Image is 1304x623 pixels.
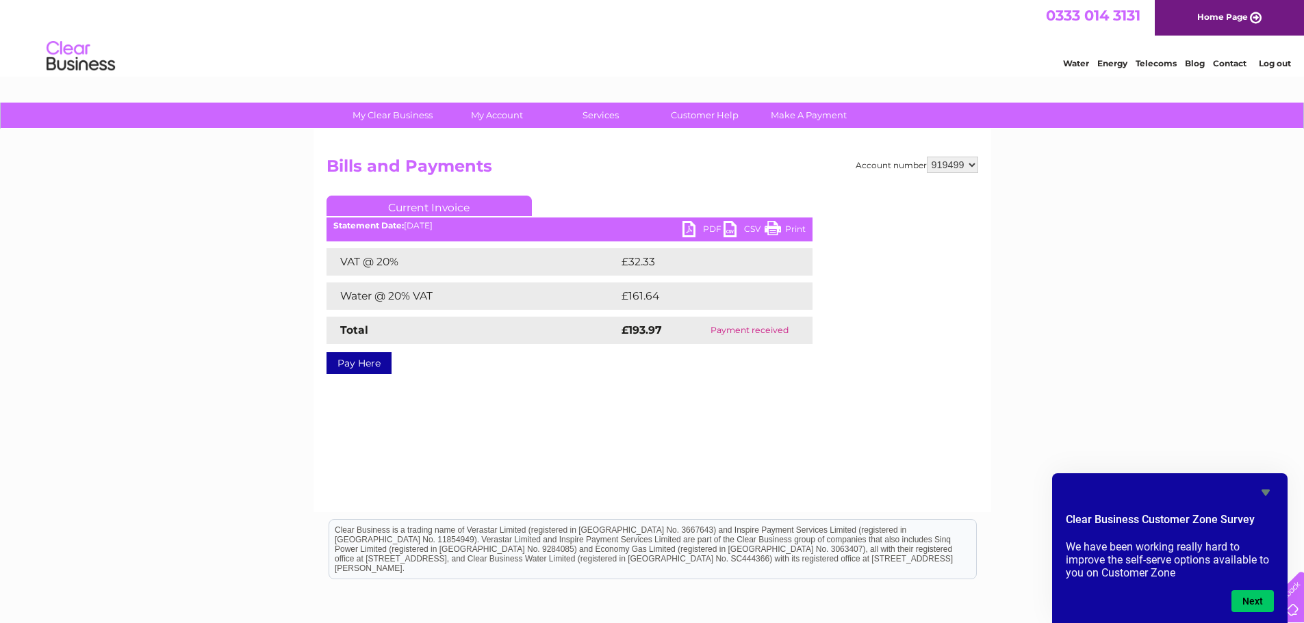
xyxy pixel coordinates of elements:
b: Statement Date: [333,220,404,230]
a: Print [765,221,806,241]
button: Next question [1231,590,1274,612]
a: Pay Here [327,352,392,374]
td: £161.64 [618,282,787,310]
img: logo.png [46,36,116,77]
a: Contact [1213,58,1247,68]
a: Customer Help [648,103,761,128]
td: VAT @ 20% [327,248,618,276]
a: CSV [724,221,765,241]
a: My Account [440,103,553,128]
a: Services [544,103,657,128]
a: Energy [1097,58,1127,68]
div: Clear Business Customer Zone Survey [1066,484,1274,612]
div: [DATE] [327,221,813,230]
h2: Bills and Payments [327,157,978,183]
a: 0333 014 3131 [1046,7,1140,24]
h2: Clear Business Customer Zone Survey [1066,512,1274,535]
a: Make A Payment [752,103,865,128]
td: Payment received [687,317,812,344]
a: My Clear Business [336,103,449,128]
button: Hide survey [1257,484,1274,501]
a: Blog [1185,58,1205,68]
strong: £193.97 [622,323,662,336]
div: Account number [856,157,978,173]
td: Water @ 20% VAT [327,282,618,310]
a: Telecoms [1136,58,1177,68]
a: PDF [682,221,724,241]
p: We have been working really hard to improve the self-serve options available to you on Customer Zone [1066,540,1274,579]
a: Water [1063,58,1089,68]
div: Clear Business is a trading name of Verastar Limited (registered in [GEOGRAPHIC_DATA] No. 3667643... [329,8,976,66]
a: Current Invoice [327,196,532,216]
td: £32.33 [618,248,784,276]
strong: Total [340,323,368,336]
a: Log out [1259,58,1291,68]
